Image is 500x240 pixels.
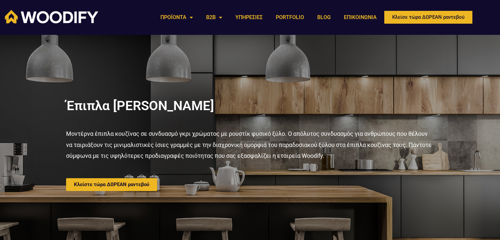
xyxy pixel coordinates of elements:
[74,182,149,187] span: Κλείστε τώρα ΔΩΡΕΑΝ ραντεβού
[311,10,337,25] a: BLOG
[66,128,434,161] p: Μοντέρνα έπιπλα κουζίνας σε συνδυασμό γκρι χρώματος με ρουστίκ φυσικό ξύλο. Ο απόλυτος συνδυασμός...
[229,10,269,25] a: ΥΠΗΡΕΣΙΕΣ
[200,10,229,25] a: B2B
[154,10,383,25] nav: Menu
[66,178,157,191] a: Κλείστε τώρα ΔΩΡΕΑΝ ραντεβού
[154,10,200,25] a: ΠΡΟΪΟΝΤΑ
[66,99,434,112] h2: Έπιπλα [PERSON_NAME]
[5,10,98,23] img: Woodify
[383,10,473,25] a: Κλείσε τώρα ΔΩΡΕΑΝ ραντεβού
[337,10,383,25] a: ΕΠΙΚΟΙΝΩΝΙΑ
[392,15,464,20] span: Κλείσε τώρα ΔΩΡΕΑΝ ραντεβού
[269,10,311,25] a: PORTFOLIO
